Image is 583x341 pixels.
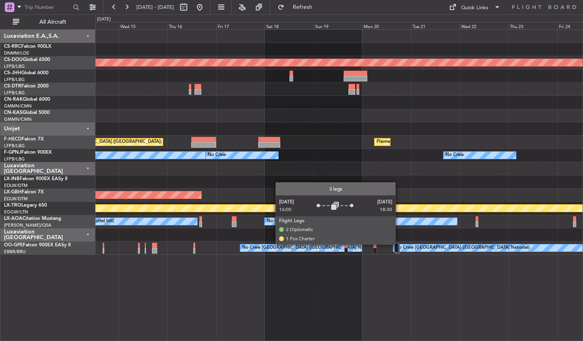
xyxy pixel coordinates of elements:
[4,243,23,248] span: OO-GPE
[4,150,52,155] a: F-GPNJFalcon 900EX
[4,249,26,255] a: EBBR/BRU
[4,57,23,62] span: CS-DOU
[4,116,32,122] a: GMMN/CMN
[4,97,23,102] span: CN-RAK
[4,63,25,69] a: LFPB/LBG
[445,149,464,161] div: No Crew
[4,177,20,181] span: LX-INB
[265,22,314,29] div: Sat 18
[4,137,22,142] span: F-HECD
[4,44,21,49] span: CS-RRC
[4,71,49,75] a: CS-JHHGlobal 6000
[97,16,111,23] div: [DATE]
[4,209,28,215] a: EGGW/LTN
[461,4,488,12] div: Quick Links
[4,84,49,89] a: CS-DTRFalcon 2000
[242,242,377,254] div: No Crew [GEOGRAPHIC_DATA] ([GEOGRAPHIC_DATA] National)
[267,215,285,227] div: No Crew
[314,22,362,29] div: Sun 19
[4,77,25,83] a: LFPB/LBG
[35,136,162,148] div: Planned Maint [GEOGRAPHIC_DATA] ([GEOGRAPHIC_DATA])
[460,22,508,29] div: Wed 22
[4,203,21,208] span: LX-TRO
[4,103,32,109] a: GMMN/CMN
[4,177,67,181] a: LX-INBFalcon 900EX EASy II
[4,84,21,89] span: CS-DTR
[4,190,44,195] a: LX-GBHFalcon 7X
[4,57,50,62] a: CS-DOUGlobal 6500
[4,156,25,162] a: LFPB/LBG
[4,44,51,49] a: CS-RRCFalcon 900LX
[395,242,530,254] div: No Crew [GEOGRAPHIC_DATA] ([GEOGRAPHIC_DATA] National)
[119,22,168,29] div: Wed 15
[136,4,174,11] span: [DATE] - [DATE]
[9,16,87,28] button: All Aircraft
[362,22,411,29] div: Mon 20
[411,22,460,29] div: Tue 21
[4,190,22,195] span: LX-GBH
[4,143,25,149] a: LFPB/LBG
[4,110,50,115] a: CN-KASGlobal 5000
[21,19,85,25] span: All Aircraft
[4,183,28,189] a: EDLW/DTM
[4,71,21,75] span: CS-JHH
[4,216,61,221] a: LX-AOACitation Mustang
[377,136,503,148] div: Planned Maint [GEOGRAPHIC_DATA] ([GEOGRAPHIC_DATA])
[508,22,557,29] div: Thu 23
[4,97,50,102] a: CN-RAKGlobal 6000
[167,22,216,29] div: Thu 16
[4,203,47,208] a: LX-TROLegacy 650
[4,196,28,202] a: EDLW/DTM
[24,1,71,13] input: Trip Number
[4,150,21,155] span: F-GPNJ
[4,243,71,248] a: OO-GPEFalcon 900EX EASy II
[4,222,51,228] a: [PERSON_NAME]/QSA
[445,1,504,14] button: Quick Links
[4,137,44,142] a: F-HECDFalcon 7X
[4,216,22,221] span: LX-AOA
[216,22,265,29] div: Fri 17
[208,149,226,161] div: No Crew
[4,90,25,96] a: LFPB/LBG
[286,4,320,10] span: Refresh
[4,50,29,56] a: DNMM/LOS
[4,110,22,115] span: CN-KAS
[274,1,322,14] button: Refresh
